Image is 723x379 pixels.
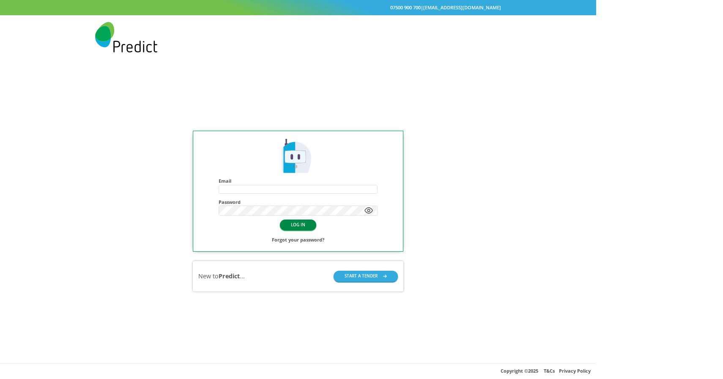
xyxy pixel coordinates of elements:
[279,137,317,176] img: Predict Mobile
[559,368,591,374] a: Privacy Policy
[272,236,324,244] a: Forgot your password?
[544,368,555,374] a: T&Cs
[334,271,398,281] button: START A TENDER
[219,178,377,184] h4: Email
[423,4,501,11] a: [EMAIL_ADDRESS][DOMAIN_NAME]
[390,4,421,11] a: 07500 900 700
[280,220,316,230] button: LOG IN
[95,3,501,12] div: |
[95,22,157,52] img: Predict Mobile
[198,272,245,281] div: New to ...
[219,272,240,280] b: Predict
[219,199,377,205] h4: Password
